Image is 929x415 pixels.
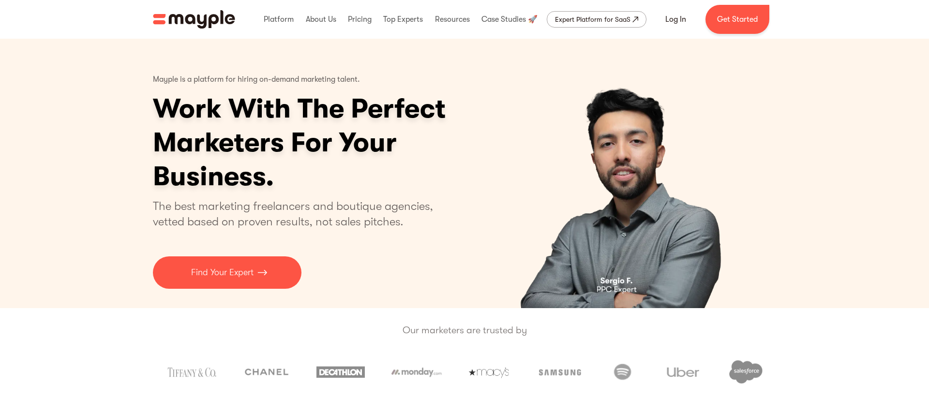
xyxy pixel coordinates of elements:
a: Expert Platform for SaaS [547,11,646,28]
p: The best marketing freelancers and boutique agencies, vetted based on proven results, not sales p... [153,198,445,229]
a: Get Started [705,5,769,34]
p: Find Your Expert [191,266,254,279]
a: Find Your Expert [153,256,301,289]
p: Mayple is a platform for hiring on-demand marketing talent. [153,68,360,92]
h1: Work With The Perfect Marketers For Your Business. [153,92,521,193]
a: home [153,10,235,29]
div: Resources [433,4,472,35]
img: Mayple logo [153,10,235,29]
a: Log In [654,8,698,31]
div: carousel [474,39,776,308]
div: Top Experts [381,4,425,35]
div: Platform [261,4,296,35]
div: About Us [303,4,339,35]
div: Expert Platform for SaaS [555,14,630,25]
div: 1 of 4 [474,39,776,308]
div: Pricing [345,4,374,35]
